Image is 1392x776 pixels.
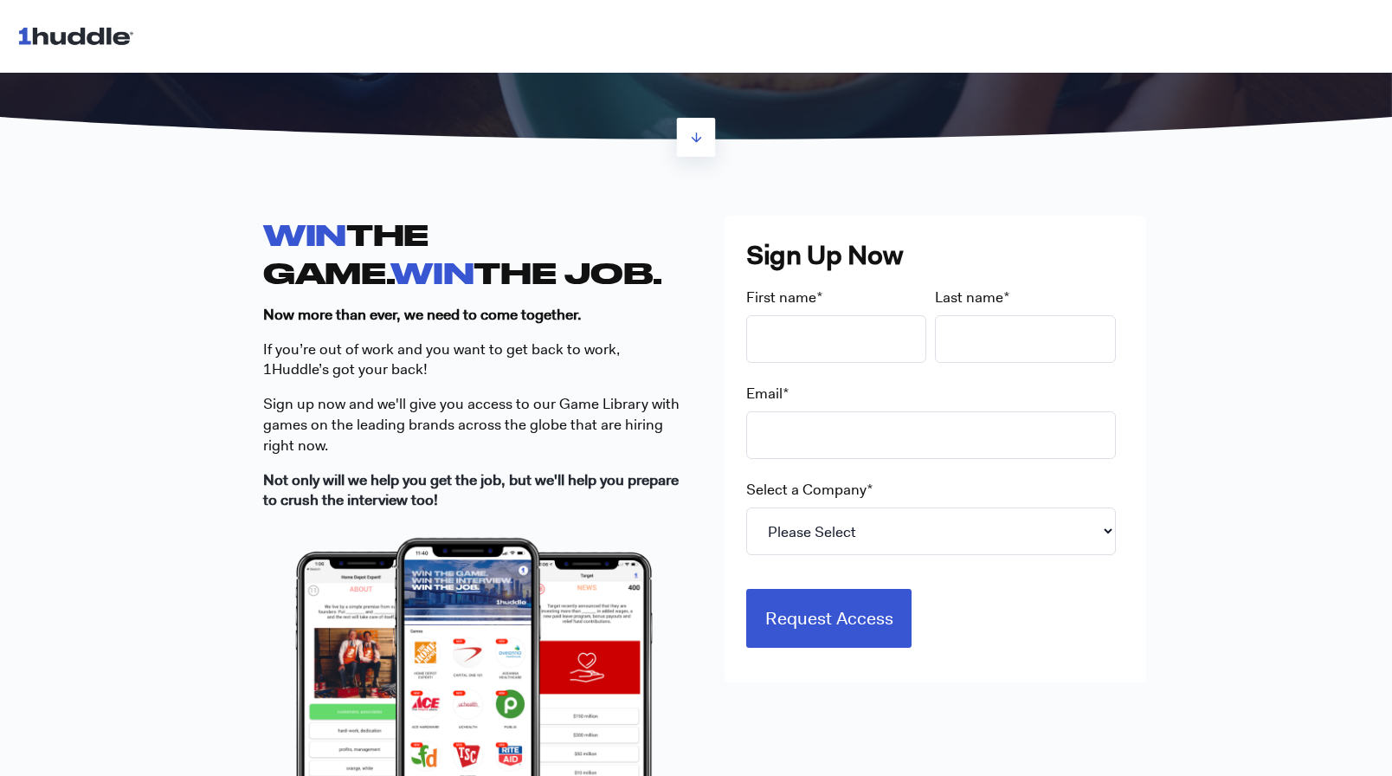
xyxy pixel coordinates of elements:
[263,305,582,324] strong: Now more than ever, we need to come together.
[263,470,679,510] strong: Not only will we help you get the job, but we'll help you prepare to crush the interview too!
[390,255,474,289] span: WIN
[263,394,685,456] p: S
[263,339,620,379] span: If you’re out of work and you want to get back to work, 1Huddle’s got your back!
[263,394,680,455] span: ign up now and we'll give you access to our Game Library with games on the leading brands across ...
[746,237,1125,274] h3: Sign Up Now
[17,19,141,52] img: 1huddle
[746,589,912,648] input: Request Access
[746,480,867,499] span: Select a Company
[263,217,662,288] strong: THE GAME. THE JOB.
[746,288,816,307] span: First name
[935,288,1003,307] span: Last name
[263,217,346,251] span: WIN
[746,384,783,403] span: Email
